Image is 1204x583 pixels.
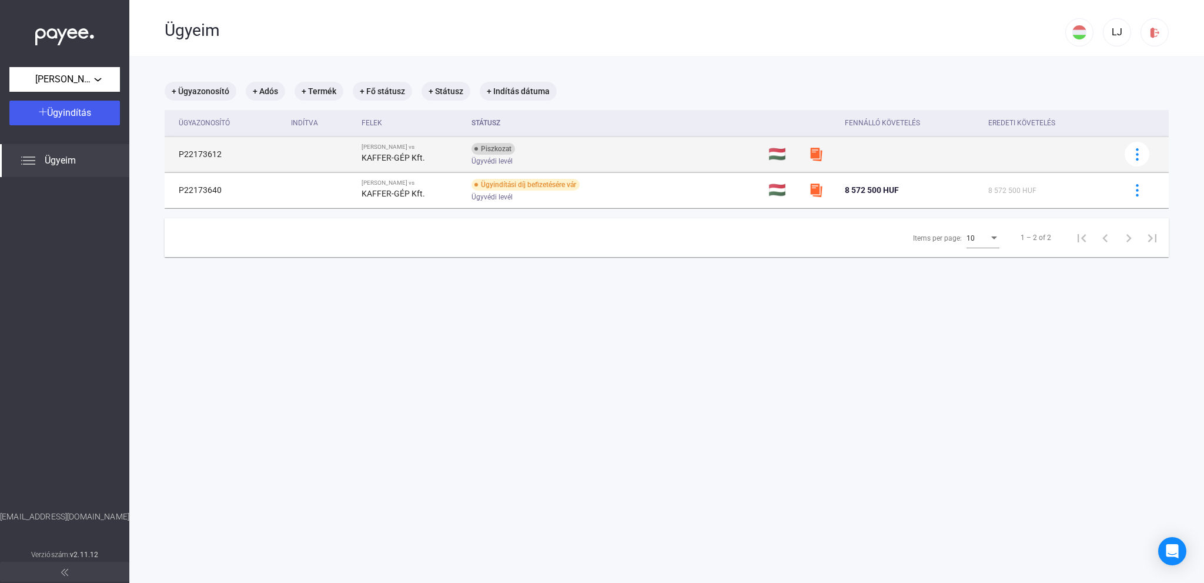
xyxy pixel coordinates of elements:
[1125,142,1149,166] button: more-blue
[845,116,920,130] div: Fennálló követelés
[165,136,286,172] td: P22173612
[70,551,98,559] strong: v2.11.12
[1070,226,1093,249] button: First page
[61,569,68,576] img: arrow-double-left-grey.svg
[845,185,899,195] span: 8 572 500 HUF
[1117,226,1141,249] button: Next page
[988,186,1036,195] span: 8 572 500 HUF
[845,116,979,130] div: Fennálló követelés
[291,116,353,130] div: Indítva
[362,189,425,198] strong: KAFFER-GÉP Kft.
[9,101,120,125] button: Ügyindítás
[1021,231,1051,245] div: 1 – 2 of 2
[1141,18,1169,46] button: logout-red
[362,179,462,186] div: [PERSON_NAME] vs
[422,82,470,101] mat-chip: + Státusz
[988,116,1110,130] div: Eredeti követelés
[1131,148,1143,161] img: more-blue
[471,179,580,191] div: Ügyindítási díj befizetésére vár
[1158,537,1186,565] div: Open Intercom Messenger
[966,234,975,242] span: 10
[45,154,76,168] span: Ügyeim
[1149,26,1161,39] img: logout-red
[179,116,230,130] div: Ügyazonosító
[1093,226,1117,249] button: Previous page
[809,147,823,161] img: szamlazzhu-mini
[988,116,1055,130] div: Eredeti követelés
[1125,178,1149,202] button: more-blue
[471,154,513,168] span: Ügyvédi levél
[764,172,804,208] td: 🇭🇺
[353,82,412,101] mat-chip: + Fő státusz
[35,72,94,86] span: [PERSON_NAME]
[165,82,236,101] mat-chip: + Ügyazonosító
[291,116,318,130] div: Indítva
[35,22,94,46] img: white-payee-white-dot.svg
[913,231,962,245] div: Items per page:
[1065,18,1093,46] button: HU
[1131,184,1143,196] img: more-blue
[21,154,35,168] img: list.svg
[480,82,557,101] mat-chip: + Indítás dátuma
[295,82,343,101] mat-chip: + Termék
[471,143,515,155] div: Piszkozat
[165,172,286,208] td: P22173640
[1103,18,1131,46] button: LJ
[165,21,1065,41] div: Ügyeim
[1141,226,1164,249] button: Last page
[39,108,47,116] img: plus-white.svg
[1072,25,1086,39] img: HU
[467,110,764,136] th: Státusz
[1107,25,1127,39] div: LJ
[9,67,120,92] button: [PERSON_NAME]
[362,116,462,130] div: Felek
[764,136,804,172] td: 🇭🇺
[362,144,462,151] div: [PERSON_NAME] vs
[362,153,425,162] strong: KAFFER-GÉP Kft.
[179,116,282,130] div: Ügyazonosító
[362,116,382,130] div: Felek
[246,82,285,101] mat-chip: + Adós
[966,231,999,245] mat-select: Items per page:
[47,107,91,118] span: Ügyindítás
[471,190,513,204] span: Ügyvédi levél
[809,183,823,197] img: szamlazzhu-mini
